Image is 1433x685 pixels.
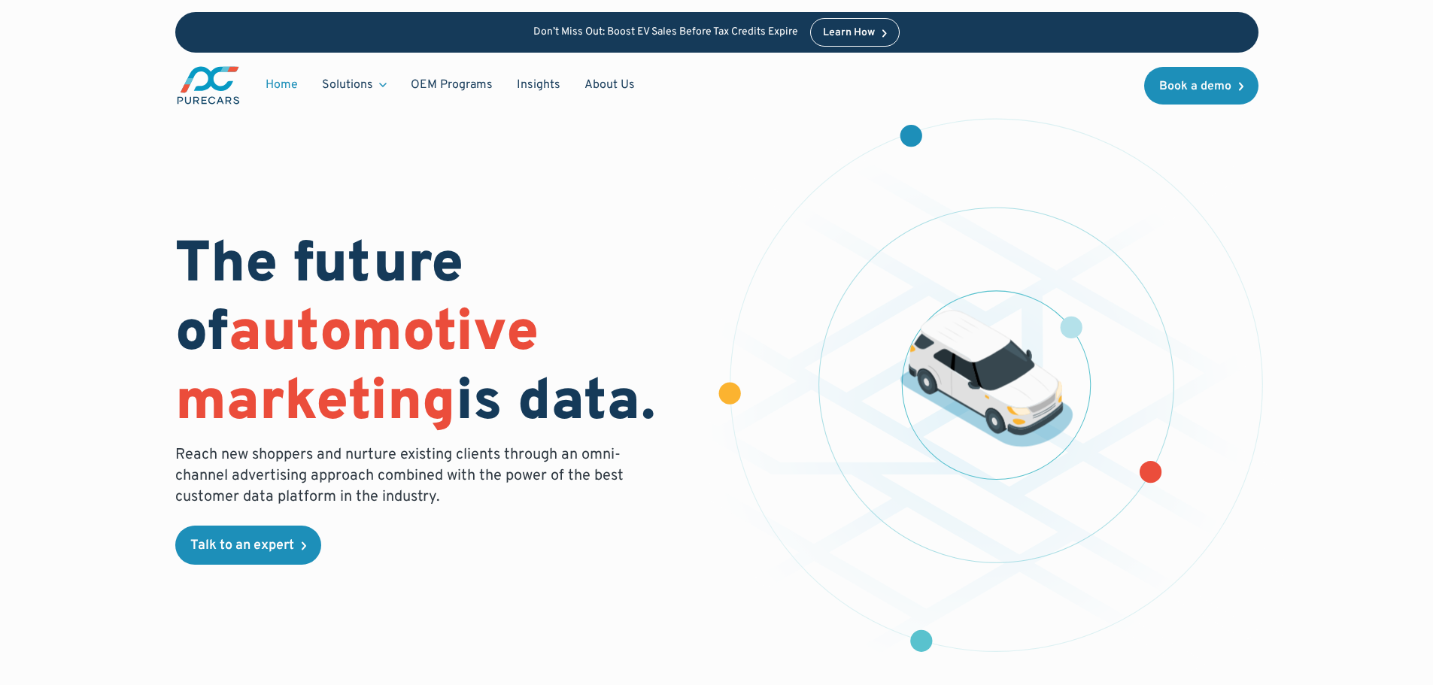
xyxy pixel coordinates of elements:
div: Book a demo [1159,80,1231,92]
h1: The future of is data. [175,232,699,438]
a: Insights [505,71,572,99]
p: Reach new shoppers and nurture existing clients through an omni-channel advertising approach comb... [175,444,633,508]
a: About Us [572,71,647,99]
a: Talk to an expert [175,526,321,565]
a: main [175,65,241,106]
img: illustration of a vehicle [900,311,1073,447]
a: Book a demo [1144,67,1258,105]
div: Learn How [823,28,875,38]
p: Don’t Miss Out: Boost EV Sales Before Tax Credits Expire [533,26,798,39]
a: Learn How [810,18,900,47]
div: Talk to an expert [190,539,294,553]
div: Solutions [310,71,399,99]
a: Home [254,71,310,99]
img: purecars logo [175,65,241,106]
div: Solutions [322,77,373,93]
span: automotive marketing [175,299,539,439]
a: OEM Programs [399,71,505,99]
